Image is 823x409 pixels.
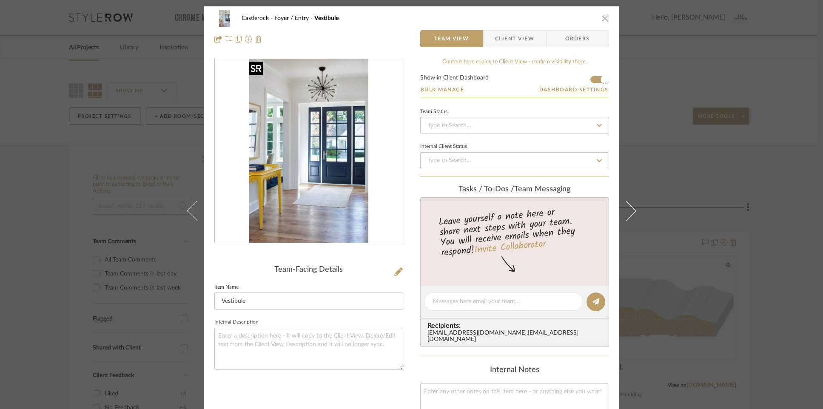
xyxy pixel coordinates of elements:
div: Team Status [420,110,447,114]
input: Type to Search… [420,117,609,134]
input: Enter Item Name [214,293,403,310]
span: Foyer / Entry [274,15,314,21]
div: Leave yourself a note here or share next steps with your team. You will receive emails when they ... [419,203,610,260]
div: Internal Notes [420,366,609,375]
span: Vestibule [314,15,339,21]
img: Remove from project [255,36,262,43]
span: Orders [556,30,599,47]
div: Internal Client Status [420,145,467,149]
div: 0 [215,59,403,243]
span: Team View [434,30,469,47]
div: Team-Facing Details [214,265,403,275]
div: [EMAIL_ADDRESS][DOMAIN_NAME] , [EMAIL_ADDRESS][DOMAIN_NAME] [427,330,605,344]
input: Type to Search… [420,152,609,169]
div: Content here copies to Client View - confirm visibility there. [420,58,609,66]
img: c3c055f0-62b5-4b52-a7bf-2418012da4d1_48x40.jpg [214,10,235,27]
span: Recipients: [427,322,605,329]
label: Item Name [214,285,239,290]
label: Internal Description [214,320,259,324]
button: close [601,14,609,22]
button: Bulk Manage [420,86,465,94]
span: Castlerock [242,15,274,21]
span: Client View [495,30,534,47]
span: Tasks / To-Dos / [458,185,514,193]
div: team Messaging [420,185,609,194]
button: Dashboard Settings [539,86,609,94]
a: Invite Collaborator [473,237,546,258]
img: c3c055f0-62b5-4b52-a7bf-2418012da4d1_436x436.jpg [249,59,368,243]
